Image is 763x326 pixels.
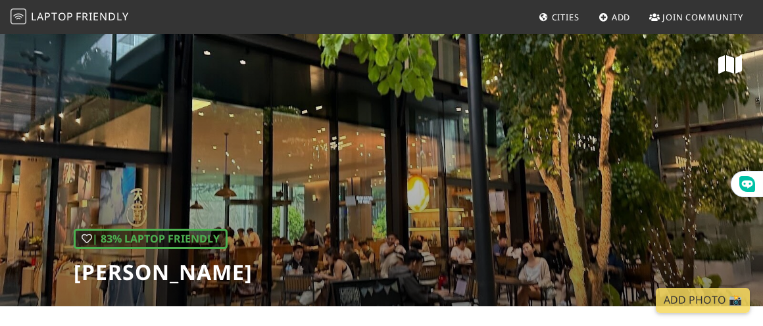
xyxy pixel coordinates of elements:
[644,5,749,29] a: Join Community
[76,9,128,24] span: Friendly
[31,9,74,24] span: Laptop
[656,288,750,313] a: Add Photo 📸
[593,5,636,29] a: Add
[74,229,228,250] div: | 83% Laptop Friendly
[533,5,585,29] a: Cities
[11,6,129,29] a: LaptopFriendly LaptopFriendly
[74,260,253,285] h1: [PERSON_NAME]
[11,9,26,24] img: LaptopFriendly
[612,11,631,23] span: Add
[662,11,743,23] span: Join Community
[552,11,579,23] span: Cities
